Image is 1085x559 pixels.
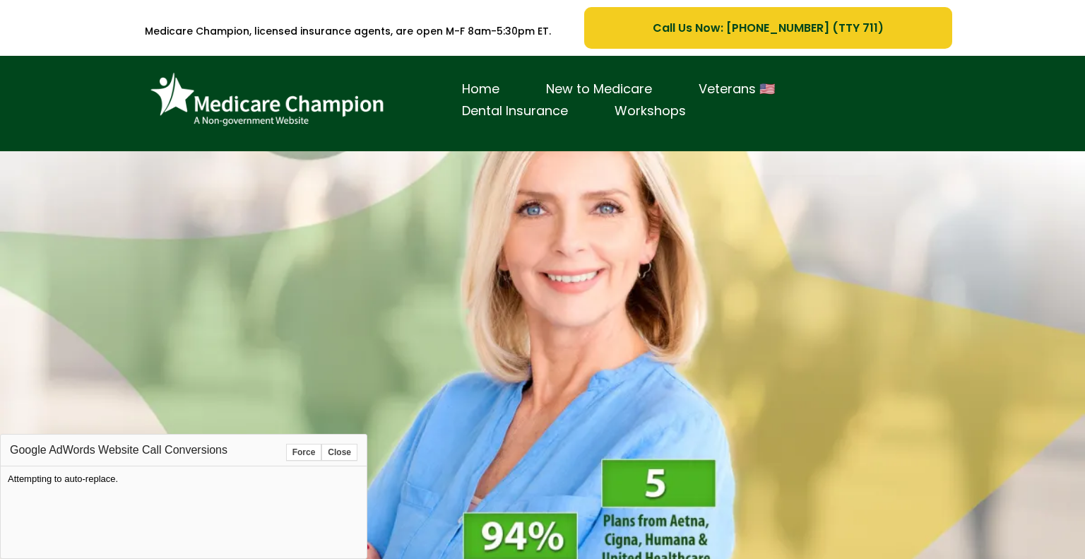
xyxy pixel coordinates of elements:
[439,100,591,122] a: Dental Insurance
[1,466,367,558] div: Attempting to auto-replace.
[523,78,675,100] a: New to Medicare
[321,444,357,461] button: Close
[286,444,322,461] button: Force
[653,19,884,37] span: Call Us Now: [PHONE_NUMBER] (TTY 711)
[133,16,563,47] p: Medicare Champion, licensed insurance agents, are open M-F 8am-5:30pm ET.
[439,78,523,100] a: Home
[584,7,952,49] a: Call Us Now: 1-833-823-1990 (TTY 711)
[1,435,367,466] div: Google AdWords Website Call Conversions
[675,78,798,100] a: Veterans 🇺🇸
[591,100,709,122] a: Workshops
[143,66,391,134] img: Brand Logo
